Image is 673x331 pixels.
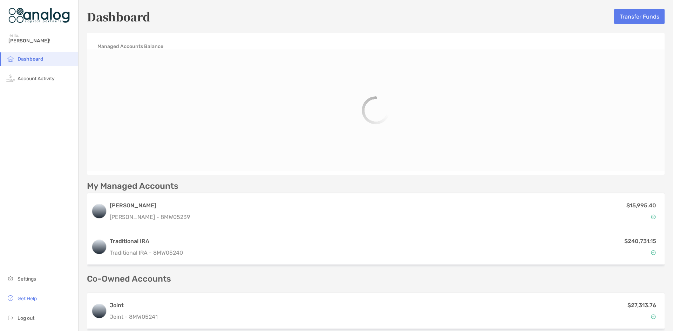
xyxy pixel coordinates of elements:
h3: [PERSON_NAME] [110,201,190,210]
img: logo account [92,240,106,254]
span: Account Activity [18,76,55,82]
img: household icon [6,54,15,63]
img: get-help icon [6,294,15,302]
p: [PERSON_NAME] - 8MW05239 [110,213,190,221]
span: Settings [18,276,36,282]
p: Traditional IRA - 8MW05240 [110,248,183,257]
img: Account Status icon [651,250,656,255]
img: logout icon [6,313,15,322]
p: $240,731.15 [624,237,656,246]
h5: Dashboard [87,8,150,25]
img: logo account [92,204,106,218]
img: activity icon [6,74,15,82]
span: Dashboard [18,56,43,62]
span: [PERSON_NAME]! [8,38,74,44]
span: Get Help [18,296,37,302]
img: Account Status icon [651,214,656,219]
img: Account Status icon [651,314,656,319]
button: Transfer Funds [614,9,665,24]
p: Co-Owned Accounts [87,275,665,283]
h3: Traditional IRA [110,237,183,246]
h4: Managed Accounts Balance [97,43,163,49]
span: Log out [18,315,34,321]
img: settings icon [6,274,15,283]
p: $15,995.40 [626,201,656,210]
p: $27,313.76 [627,301,656,310]
p: My Managed Accounts [87,182,178,191]
h3: Joint [110,301,158,310]
img: logo account [92,304,106,318]
p: Joint - 8MW05241 [110,312,158,321]
img: Zoe Logo [8,3,70,28]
